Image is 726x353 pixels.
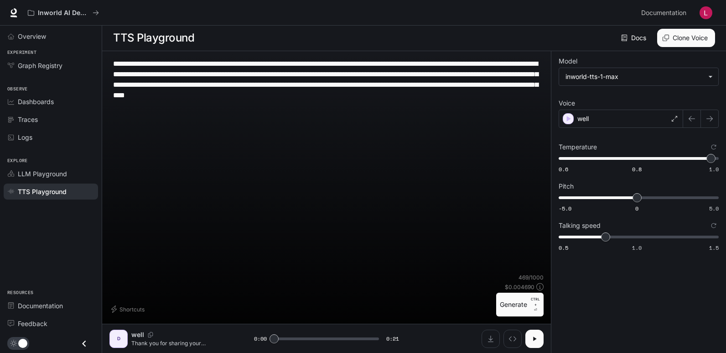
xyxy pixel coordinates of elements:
[559,100,575,106] p: Voice
[4,129,98,145] a: Logs
[559,58,577,64] p: Model
[131,330,144,339] p: well
[531,296,540,313] p: ⏎
[18,187,67,196] span: TTS Playground
[18,338,27,348] span: Dark mode toggle
[496,293,544,316] button: GenerateCTRL +⏎
[709,221,719,231] button: Reset to default
[709,244,719,252] span: 1.5
[565,72,704,81] div: inworld-tts-1-max
[4,316,98,332] a: Feedback
[4,94,98,110] a: Dashboards
[24,4,103,22] button: All workspaces
[38,9,89,17] p: Inworld AI Demos
[4,111,98,127] a: Traces
[700,6,712,19] img: User avatar
[254,334,267,343] span: 0:00
[18,32,46,41] span: Overview
[559,144,597,150] p: Temperature
[4,28,98,44] a: Overview
[18,319,47,328] span: Feedback
[18,115,38,124] span: Traces
[531,296,540,307] p: CTRL +
[559,165,568,173] span: 0.6
[709,142,719,152] button: Reset to default
[559,244,568,252] span: 0.5
[18,169,67,179] span: LLM Playground
[4,166,98,182] a: LLM Playground
[559,222,601,229] p: Talking speed
[113,29,194,47] h1: TTS Playground
[505,283,534,291] p: $ 0.004690
[18,97,54,106] span: Dashboards
[709,205,719,212] span: 5.0
[503,330,522,348] button: Inspect
[709,165,719,173] span: 1.0
[109,302,148,316] button: Shortcuts
[4,184,98,200] a: TTS Playground
[74,334,94,353] button: Close drawer
[638,4,693,22] a: Documentation
[632,165,642,173] span: 0.8
[18,301,63,311] span: Documentation
[18,61,62,70] span: Graph Registry
[18,132,32,142] span: Logs
[632,244,642,252] span: 1.0
[635,205,638,212] span: 0
[697,4,715,22] button: User avatar
[386,334,399,343] span: 0:21
[131,339,232,347] p: Thank you for sharing your perspective and for your willingness to guide me. I appreciate your in...
[559,183,574,190] p: Pitch
[577,114,589,123] p: well
[519,274,544,281] p: 469 / 1000
[559,205,571,212] span: -5.0
[111,332,126,346] div: D
[144,332,157,337] button: Copy Voice ID
[4,298,98,314] a: Documentation
[4,58,98,74] a: Graph Registry
[482,330,500,348] button: Download audio
[657,29,715,47] button: Clone Voice
[559,68,718,85] div: inworld-tts-1-max
[641,7,686,19] span: Documentation
[619,29,650,47] a: Docs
